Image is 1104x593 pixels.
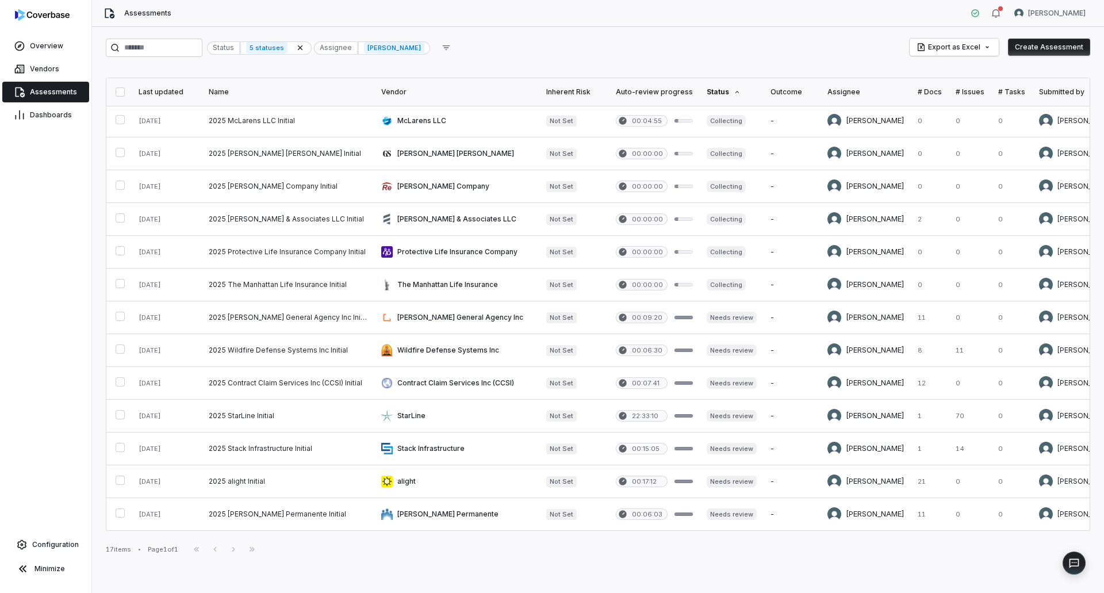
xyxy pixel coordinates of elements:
button: Minimize [5,557,87,580]
td: - [764,465,821,498]
span: Dashboards [30,110,72,120]
img: Brittany Durbin avatar [1039,179,1053,193]
div: Outcome [770,87,814,97]
img: Brittany Durbin avatar [1039,442,1053,456]
img: Brittany Durbin avatar [827,507,841,521]
td: - [764,367,821,400]
a: Vendors [2,59,89,79]
img: logo-D7KZi-bG.svg [15,9,70,21]
span: Assessments [30,87,77,97]
div: 17 items [106,545,131,554]
div: Last updated [139,87,195,97]
td: - [764,269,821,301]
div: Status [707,87,757,97]
img: Brittany Durbin avatar [827,147,841,160]
img: Brittany Durbin avatar [827,442,841,456]
img: Brittany Durbin avatar [1039,278,1053,292]
div: # Docs [918,87,942,97]
img: Brittany Durbin avatar [1039,245,1053,259]
img: Brittany Durbin avatar [1039,376,1053,390]
td: - [764,301,821,334]
td: - [764,236,821,269]
img: Brittany Durbin avatar [827,114,841,128]
td: - [764,170,821,203]
img: Brittany Durbin avatar [1039,147,1053,160]
img: Brittany Durbin avatar [827,245,841,259]
div: Name [209,87,367,97]
td: - [764,105,821,137]
div: Assignee [827,87,904,97]
td: - [764,433,821,465]
div: Auto-review progress [616,87,693,97]
img: Brittany Durbin avatar [1039,114,1053,128]
img: Brittany Durbin avatar [827,409,841,423]
img: Brittany Durbin avatar [1014,9,1023,18]
div: Assignee [314,41,358,55]
span: Assessments [124,9,171,18]
td: - [764,203,821,236]
td: - [764,400,821,433]
div: Vendor [381,87,532,97]
a: Dashboards [2,105,89,125]
div: 5 statuses [240,41,312,55]
img: Brittany Durbin avatar [1039,212,1053,226]
span: Configuration [32,540,79,549]
img: Brittany Durbin avatar [1039,409,1053,423]
button: Export as Excel [910,39,999,56]
td: - [764,334,821,367]
img: Brittany Durbin avatar [827,212,841,226]
img: Brittany Durbin avatar [1039,507,1053,521]
img: Brittany Durbin avatar [827,343,841,357]
div: # Tasks [998,87,1025,97]
a: Overview [2,36,89,56]
span: [PERSON_NAME] [364,42,424,53]
div: Status [207,41,240,55]
a: Configuration [5,534,87,555]
img: Brittany Durbin avatar [827,278,841,292]
span: 5 statuses [246,42,287,53]
img: Brittany Durbin avatar [827,179,841,193]
span: Vendors [30,64,59,74]
img: Brittany Durbin avatar [1039,475,1053,488]
button: Create Assessment [1008,39,1090,56]
span: [PERSON_NAME] [1028,9,1086,18]
td: - [764,498,821,531]
img: Brittany Durbin avatar [827,475,841,488]
a: Assessments [2,82,89,102]
div: # Issues [956,87,984,97]
button: Brittany Durbin avatar[PERSON_NAME] [1007,5,1092,22]
img: Brittany Durbin avatar [827,376,841,390]
img: Brittany Durbin avatar [1039,311,1053,324]
td: - [764,137,821,170]
div: Page 1 of 1 [148,545,178,554]
div: Inherent Risk [546,87,602,97]
div: [PERSON_NAME] [358,41,430,55]
img: Brittany Durbin avatar [827,311,841,324]
span: Minimize [34,564,65,573]
span: Overview [30,41,63,51]
div: • [138,545,141,553]
img: Brittany Durbin avatar [1039,343,1053,357]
